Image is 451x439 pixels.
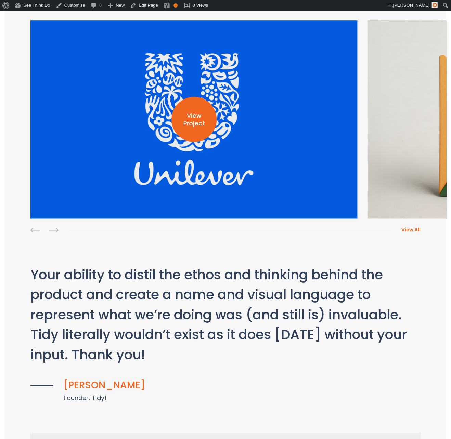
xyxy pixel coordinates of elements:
div: OK [173,3,178,8]
span: View All [401,226,421,233]
p: Your ability to distil the ethos and thinking behind the product and create a name and visual lan... [30,265,421,365]
h5: [PERSON_NAME] [30,380,421,390]
a: View All [391,226,421,233]
span: [PERSON_NAME] [393,3,429,8]
h6: Founder, Tidy! [30,394,421,401]
a: View Project [30,20,357,218]
p: View Project [171,112,217,128]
